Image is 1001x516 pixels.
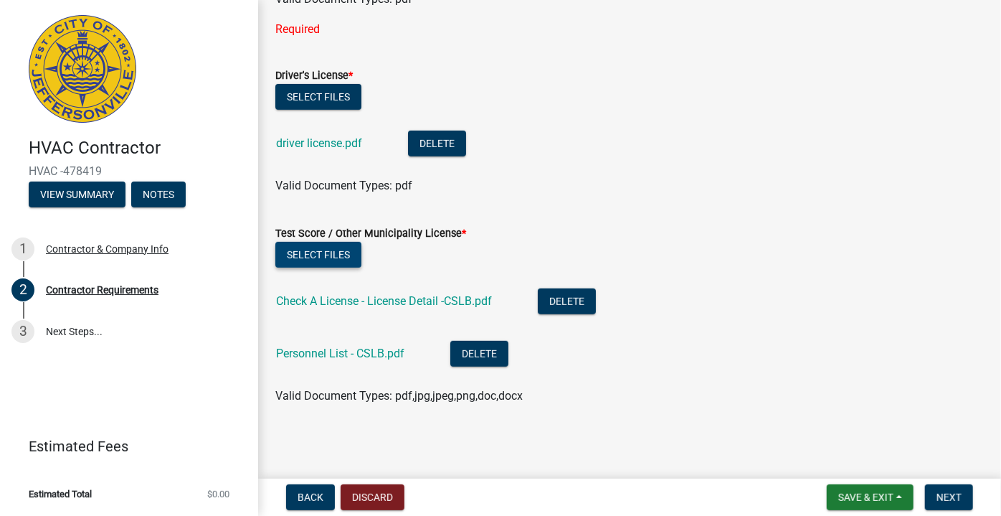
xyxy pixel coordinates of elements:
span: Back [298,492,323,503]
button: Select files [275,84,361,110]
button: Select files [275,242,361,268]
a: Estimated Fees [11,432,235,461]
span: Valid Document Types: pdf [275,179,412,192]
div: 1 [11,238,34,261]
a: Check A License - License Detail -CSLB.pdf [276,294,492,308]
span: Next [936,492,962,503]
div: Contractor & Company Info [46,244,169,254]
button: Discard [341,484,404,510]
button: Delete [450,341,508,367]
div: Contractor Requirements [46,285,158,295]
button: Delete [538,289,596,314]
a: driver license.pdf [276,136,362,150]
span: $0.00 [207,489,229,499]
wm-modal-confirm: Delete Document [450,348,508,362]
span: HVAC -478419 [29,164,229,178]
button: Save & Exit [827,484,914,510]
wm-modal-confirm: Summary [29,189,125,201]
button: View Summary [29,182,125,207]
div: 3 [11,320,34,343]
span: Save & Exit [838,492,893,503]
wm-modal-confirm: Notes [131,189,186,201]
label: Driver's License [275,71,353,81]
div: 2 [11,278,34,301]
span: Valid Document Types: pdf,jpg,jpeg,png,doc,docx [275,389,523,403]
button: Back [286,484,335,510]
button: Delete [408,131,466,156]
wm-modal-confirm: Delete Document [538,296,596,309]
h4: HVAC Contractor [29,138,247,159]
button: Notes [131,182,186,207]
label: Test Score / Other Municipality License [275,229,466,239]
button: Next [925,484,973,510]
img: City of Jeffersonville, Indiana [29,15,136,123]
span: Estimated Total [29,489,92,499]
a: Personnel List - CSLB.pdf [276,347,404,360]
div: Required [275,21,984,38]
wm-modal-confirm: Delete Document [408,138,466,151]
